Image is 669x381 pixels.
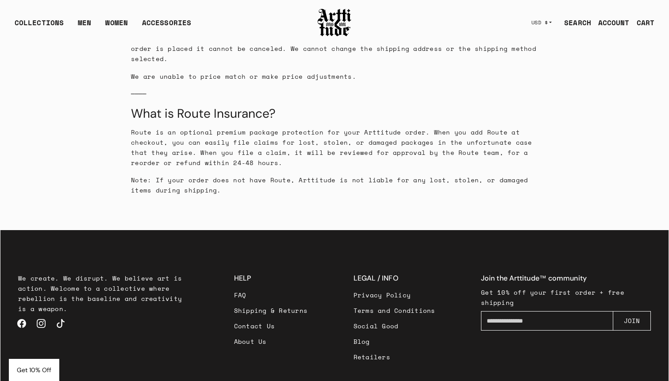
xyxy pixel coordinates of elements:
ul: Main navigation [8,17,198,35]
h3: LEGAL / INFO [354,273,435,284]
div: Get 10% Off [9,359,59,381]
a: MEN [78,17,91,35]
a: ACCOUNT [591,14,630,31]
div: CART [637,17,654,28]
span: ──── [131,89,146,98]
h3: HELP [234,273,308,284]
p: Get 10% off your first order + free shipping [481,287,651,308]
a: WOMEN [105,17,128,35]
div: COLLECTIONS [15,17,64,35]
span: Note: If your order does not have Route, Arttitude is not liable for any lost, stolen, or damaged... [131,175,528,195]
a: Open cart [630,14,654,31]
a: FAQ [234,287,308,303]
span: What is Route Insurance? [131,105,276,122]
a: Shipping & Returns [234,303,308,318]
a: Blog [354,334,435,349]
a: Terms and Conditions [354,303,435,318]
img: Arttitude [317,8,352,38]
span: USD $ [531,19,548,26]
div: ACCESSORIES [142,17,191,35]
a: Social Good [354,318,435,334]
span: Get 10% Off [17,366,51,374]
h4: Join the Arttitude™ community [481,273,651,284]
a: Privacy Policy [354,287,435,303]
a: Retailers [354,349,435,365]
button: USD $ [526,13,557,32]
a: Facebook [12,314,31,333]
span: We are unable to price match or make price adjustments. [131,72,356,81]
a: Instagram [31,314,51,333]
a: About Us [234,334,308,349]
span: Once an order is placed, you will receive an order confirmation email. Please note that once an o... [131,34,536,63]
p: We create. We disrupt. We believe art is action. Welcome to a collective where rebellion is the b... [18,273,188,314]
span: Route is an optional premium package protection for your Arttitude order. When you add Route at c... [131,127,532,167]
a: SEARCH [557,14,591,31]
input: Enter your email [481,311,613,331]
a: TikTok [51,314,70,333]
a: Contact Us [234,318,308,334]
button: JOIN [613,311,651,331]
